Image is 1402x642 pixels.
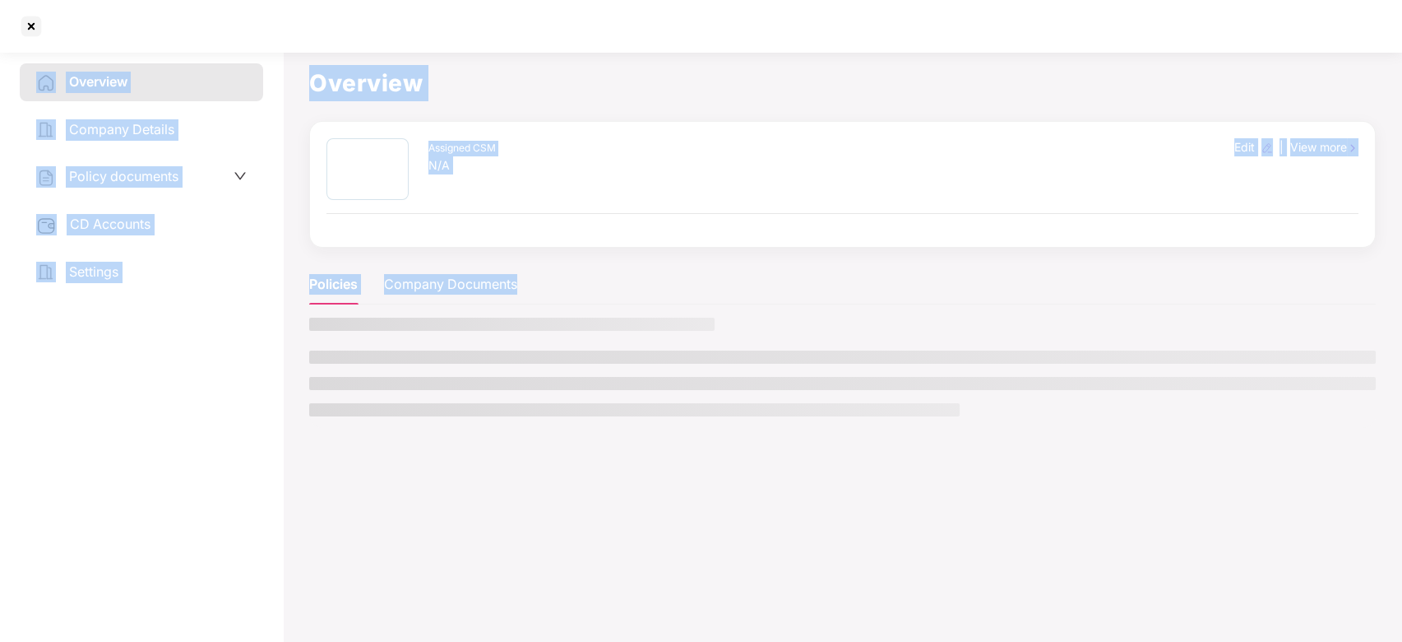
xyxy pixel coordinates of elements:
img: editIcon [1261,142,1273,154]
span: CD Accounts [70,216,150,232]
img: rightIcon [1347,142,1358,154]
span: Company Details [69,121,174,137]
div: Assigned CSM [428,141,496,156]
div: | [1276,138,1287,156]
span: Settings [69,263,118,280]
img: svg+xml;base64,PHN2ZyB4bWxucz0iaHR0cDovL3d3dy53My5vcmcvMjAwMC9zdmciIHdpZHRoPSIyNCIgaGVpZ2h0PSIyNC... [36,168,56,188]
div: Company Documents [384,274,517,295]
img: svg+xml;base64,PHN2ZyB4bWxucz0iaHR0cDovL3d3dy53My5vcmcvMjAwMC9zdmciIHdpZHRoPSIyNCIgaGVpZ2h0PSIyNC... [36,263,56,282]
div: View more [1287,138,1362,156]
div: Policies [309,274,358,295]
h1: Overview [309,65,1376,101]
img: svg+xml;base64,PHN2ZyB4bWxucz0iaHR0cDovL3d3dy53My5vcmcvMjAwMC9zdmciIHdpZHRoPSIyNCIgaGVpZ2h0PSIyNC... [36,120,56,140]
img: svg+xml;base64,PHN2ZyB4bWxucz0iaHR0cDovL3d3dy53My5vcmcvMjAwMC9zdmciIHdpZHRoPSIyNCIgaGVpZ2h0PSIyNC... [36,73,56,93]
div: N/A [428,156,496,174]
div: Edit [1231,138,1258,156]
img: svg+xml;base64,PHN2ZyB3aWR0aD0iMjUiIGhlaWdodD0iMjQiIHZpZXdCb3g9IjAgMCAyNSAyNCIgZmlsbD0ibm9uZSIgeG... [36,216,57,235]
span: Policy documents [69,168,178,184]
span: down [234,170,247,183]
span: Overview [69,73,127,90]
